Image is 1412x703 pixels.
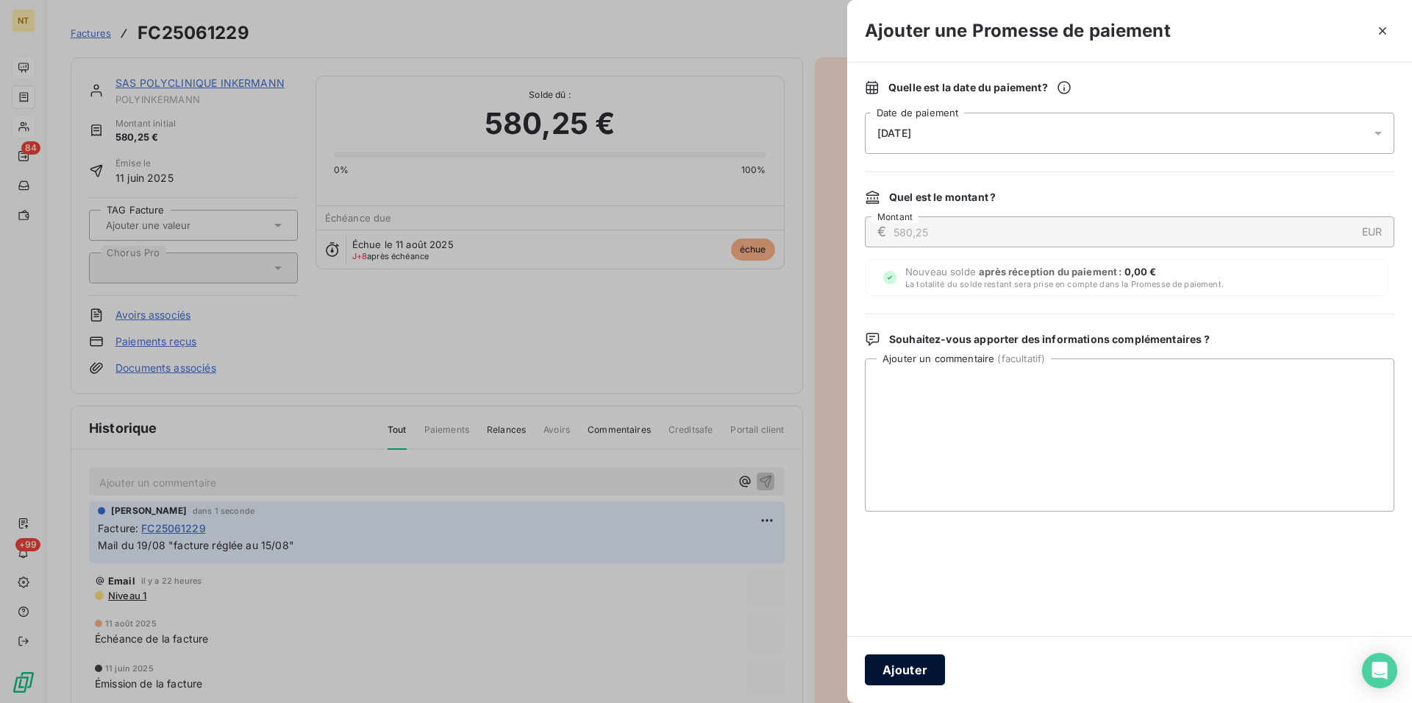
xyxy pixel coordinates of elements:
[877,127,911,139] span: [DATE]
[979,266,1124,278] span: après réception du paiement :
[888,80,1072,95] span: Quelle est la date du paiement ?
[889,190,996,205] span: Quel est le montant ?
[905,266,1224,289] span: Nouveau solde
[1362,653,1397,688] div: Open Intercom Messenger
[889,332,1210,347] span: Souhaitez-vous apporter des informations complémentaires ?
[1124,266,1157,278] span: 0,00 €
[905,279,1224,289] span: La totalité du solde restant sera prise en compte dans la Promesse de paiement.
[865,18,1171,44] h3: Ajouter une Promesse de paiement
[865,654,945,685] button: Ajouter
